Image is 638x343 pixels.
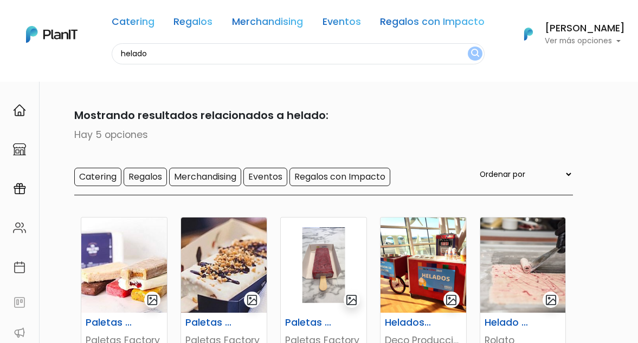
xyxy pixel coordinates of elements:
input: Merchandising [169,168,241,186]
img: thumb_Deco_helados.png [381,217,466,313]
img: campaigns-02234683943229c281be62815700db0a1741e53638e28bf9629b52c665b00959.svg [13,182,26,195]
img: thumb_WhatsApp_Image_2021-10-12_at_12.53.59_PM.jpeg [81,217,167,313]
img: search_button-432b6d5273f82d61273b3651a40e1bd1b912527efae98b1b7a1b2c0702e16a8d.svg [471,49,479,59]
img: thumb_portada_paletas.jpeg [181,217,267,313]
img: calendar-87d922413cdce8b2cf7b7f5f62616a5cf9e4887200fb71536465627b3292af00.svg [13,261,26,274]
img: home-e721727adea9d79c4d83392d1f703f7f8bce08238fde08b1acbfd93340b81755.svg [13,104,26,117]
p: Mostrando resultados relacionados a helado: [66,107,573,123]
img: gallery-light [146,294,159,306]
a: Merchandising [232,17,303,30]
img: PlanIt Logo [517,22,540,46]
img: thumb_Dise%C3%B1o_sin_t%C3%ADtulo_-_2024-11-28T154437.148.png [281,217,366,313]
button: PlanIt Logo [PERSON_NAME] Ver más opciones [510,20,625,48]
h6: Helados Soft [378,317,439,328]
input: Regalos [124,168,167,186]
a: Catering [112,17,154,30]
h6: Helado Tailandés [478,317,538,328]
img: gallery-light [545,294,557,306]
p: Ver más opciones [545,37,625,45]
a: Regalos con Impacto [380,17,485,30]
img: partners-52edf745621dab592f3b2c58e3bca9d71375a7ef29c3b500c9f145b62cc070d4.svg [13,326,26,339]
img: gallery-light [246,294,259,306]
img: PlanIt Logo [26,26,78,43]
img: gallery-light [345,294,358,306]
h6: [PERSON_NAME] [545,24,625,34]
img: feedback-78b5a0c8f98aac82b08bfc38622c3050aee476f2c9584af64705fc4e61158814.svg [13,296,26,309]
p: Hay 5 opciones [66,128,573,142]
input: Eventos [243,168,287,186]
input: Buscá regalos, desayunos, y más [112,43,485,64]
img: people-662611757002400ad9ed0e3c099ab2801c6687ba6c219adb57efc949bc21e19d.svg [13,221,26,234]
h6: Paletas Heladas Simple [79,317,139,328]
img: marketplace-4ceaa7011d94191e9ded77b95e3339b90024bf715f7c57f8cf31f2d8c509eaba.svg [13,143,26,156]
h6: Paletas Heladas con Topping [179,317,239,328]
img: thumb_WhatsApp_Image_2023-01-24_at_17.20.26.jpeg [480,217,566,313]
h6: Paletas Heladas personalizadas [279,317,339,328]
input: Catering [74,168,121,186]
img: gallery-light [445,294,457,306]
input: Regalos con Impacto [289,168,390,186]
a: Regalos [173,17,212,30]
a: Eventos [323,17,361,30]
